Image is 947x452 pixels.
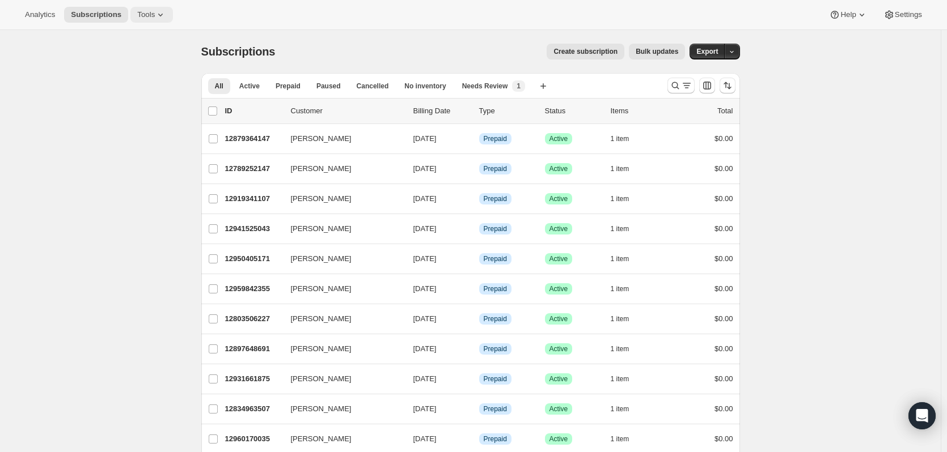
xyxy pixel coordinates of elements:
span: 1 item [611,134,629,143]
span: Active [549,314,568,323]
div: 12960170035[PERSON_NAME][DATE]InfoPrepaidSuccessActive1 item$0.00 [225,431,733,447]
span: Subscriptions [201,45,276,58]
span: 1 item [611,374,629,383]
span: [PERSON_NAME] [291,253,352,265]
span: Active [549,344,568,353]
span: Bulk updates [636,47,678,56]
button: 1 item [611,251,642,267]
div: 12789252147[PERSON_NAME][DATE]InfoPrepaidSuccessActive1 item$0.00 [225,161,733,177]
div: 12941525043[PERSON_NAME][DATE]InfoPrepaidSuccessActive1 item$0.00 [225,221,733,237]
span: $0.00 [715,164,733,173]
span: [DATE] [413,314,437,323]
span: $0.00 [715,254,733,263]
button: Create subscription [547,44,624,59]
span: 1 item [611,284,629,293]
span: [PERSON_NAME] [291,283,352,295]
span: Active [549,194,568,203]
button: [PERSON_NAME] [284,370,398,388]
span: 1 item [611,164,629,173]
button: [PERSON_NAME] [284,190,398,208]
span: [DATE] [413,224,437,233]
span: 1 item [611,194,629,203]
span: Export [696,47,718,56]
span: $0.00 [715,224,733,233]
p: Billing Date [413,105,470,117]
span: Active [549,164,568,173]
button: 1 item [611,311,642,327]
div: 12931661875[PERSON_NAME][DATE]InfoPrepaidSuccessActive1 item$0.00 [225,371,733,387]
span: Cancelled [357,82,389,91]
div: Type [479,105,536,117]
span: Needs Review [462,82,508,91]
span: 1 [517,82,521,91]
button: Bulk updates [629,44,685,59]
span: Prepaid [484,374,507,383]
span: 1 item [611,314,629,323]
span: Active [549,224,568,233]
span: Help [840,10,856,19]
div: 12897648691[PERSON_NAME][DATE]InfoPrepaidSuccessActive1 item$0.00 [225,341,733,357]
p: 12879364147 [225,133,282,144]
span: $0.00 [715,374,733,383]
span: Active [549,134,568,143]
button: [PERSON_NAME] [284,310,398,328]
span: $0.00 [715,284,733,293]
span: Active [549,404,568,413]
p: 12919341107 [225,193,282,204]
span: Prepaid [484,434,507,444]
button: Sort the results [720,78,735,93]
span: [DATE] [413,434,437,443]
p: 12897648691 [225,343,282,355]
p: 12941525043 [225,223,282,234]
span: 1 item [611,404,629,413]
span: 1 item [611,224,629,233]
button: [PERSON_NAME] [284,130,398,148]
button: Customize table column order and visibility [699,78,715,93]
span: Active [239,82,260,91]
span: All [215,82,223,91]
span: [DATE] [413,134,437,143]
button: 1 item [611,371,642,387]
span: Prepaid [484,224,507,233]
button: Search and filter results [667,78,695,93]
button: 1 item [611,281,642,297]
span: Active [549,284,568,293]
div: 12834963507[PERSON_NAME][DATE]InfoPrepaidSuccessActive1 item$0.00 [225,401,733,417]
span: 1 item [611,344,629,353]
button: 1 item [611,161,642,177]
span: [PERSON_NAME] [291,343,352,355]
p: 12789252147 [225,163,282,174]
p: 12960170035 [225,433,282,445]
span: Prepaid [484,314,507,323]
p: 12834963507 [225,403,282,415]
div: IDCustomerBilling DateTypeStatusItemsTotal [225,105,733,117]
span: No inventory [404,82,446,91]
span: [DATE] [413,254,437,263]
span: [DATE] [413,374,437,383]
span: $0.00 [715,134,733,143]
button: [PERSON_NAME] [284,400,398,418]
div: 12950405171[PERSON_NAME][DATE]InfoPrepaidSuccessActive1 item$0.00 [225,251,733,267]
span: $0.00 [715,404,733,413]
span: Prepaid [484,164,507,173]
span: Prepaid [484,134,507,143]
div: 12803506227[PERSON_NAME][DATE]InfoPrepaidSuccessActive1 item$0.00 [225,311,733,327]
p: 12959842355 [225,283,282,295]
button: Analytics [18,7,62,23]
span: [PERSON_NAME] [291,373,352,385]
span: Subscriptions [71,10,121,19]
button: [PERSON_NAME] [284,280,398,298]
p: 12931661875 [225,373,282,385]
span: Active [549,254,568,263]
span: [PERSON_NAME] [291,433,352,445]
p: Customer [291,105,404,117]
span: [PERSON_NAME] [291,193,352,204]
button: Subscriptions [64,7,128,23]
div: 12959842355[PERSON_NAME][DATE]InfoPrepaidSuccessActive1 item$0.00 [225,281,733,297]
span: Prepaid [276,82,301,91]
span: Tools [137,10,155,19]
span: [PERSON_NAME] [291,313,352,325]
button: [PERSON_NAME] [284,160,398,178]
span: 1 item [611,254,629,263]
p: Total [717,105,733,117]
